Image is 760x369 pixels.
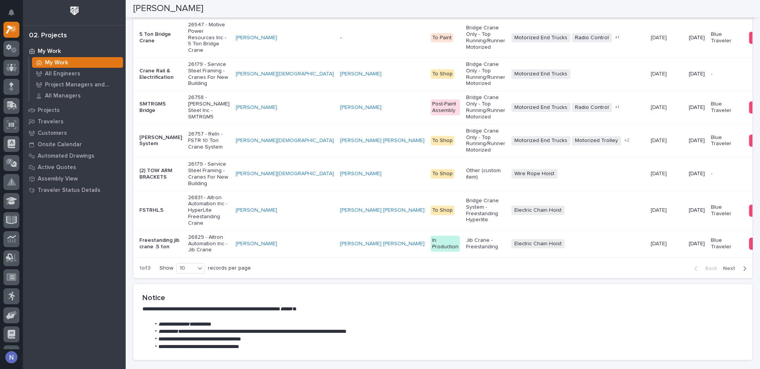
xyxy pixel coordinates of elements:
a: My Work [23,45,126,57]
button: Next [720,265,752,272]
p: Blue Traveler [711,31,743,44]
div: In Production [431,236,460,252]
a: Assembly View [23,173,126,184]
p: [DATE] [689,171,705,177]
span: + 2 [624,138,629,143]
p: - [711,171,743,177]
img: Workspace Logo [67,4,81,18]
p: Bridge Crane System - Freestanding Hyperlite [466,198,505,223]
div: To Shop [431,136,454,145]
p: Blue Traveler [711,134,743,147]
p: Customers [38,130,67,137]
p: FSTRHL.5 [139,207,182,214]
p: Traveler Status Details [38,187,101,194]
span: + 1 [615,35,619,40]
p: Automated Drawings [38,153,94,160]
div: Notifications [10,9,19,21]
p: [DATE] [651,33,668,41]
a: [PERSON_NAME] [236,241,277,247]
p: 26757 - Reln - FSTR 10 Ton Crane System [188,131,230,150]
p: [DATE] [689,241,705,247]
p: 26547 - Motive Power Resources Inc - 5 Ton Bridge Crane [188,22,230,54]
h2: [PERSON_NAME] [133,3,203,14]
p: [DATE] [689,71,705,77]
a: Active Quotes [23,161,126,173]
a: Travelers [23,116,126,127]
a: My Work [29,57,126,68]
span: Motorized Trolley [572,136,621,145]
a: [PERSON_NAME] [PERSON_NAME] [340,241,425,247]
div: To Shop [431,169,454,179]
p: Travelers [38,118,64,125]
a: Onsite Calendar [23,139,126,150]
p: Show [160,265,173,272]
p: [PERSON_NAME] System [139,134,182,147]
span: Wire Rope Hoist [511,169,557,179]
span: Motorized End Trucks [511,103,570,112]
a: Project Managers and Engineers [29,79,126,90]
p: [DATE] [689,35,705,41]
span: + 1 [615,105,619,110]
p: - [340,35,425,41]
p: (2) TOW ARM BRACKETS [139,168,182,181]
p: Project Managers and Engineers [45,81,120,88]
span: Electric Chain Hoist [511,206,565,215]
a: [PERSON_NAME] [340,71,382,77]
a: Automated Drawings [23,150,126,161]
a: [PERSON_NAME] [236,35,277,41]
div: 02. Projects [29,32,67,40]
a: [PERSON_NAME] [PERSON_NAME] [340,207,425,214]
div: To Shop [431,69,454,79]
p: [DATE] [689,137,705,144]
p: Bridge Crane Only - Top Running/Runner Motorized [466,25,505,50]
a: All Engineers [29,68,126,79]
p: records per page [208,265,251,272]
span: Motorized End Trucks [511,33,570,43]
p: 26758 - [PERSON_NAME] Steel Inc - SMTRGM5 [188,94,230,120]
button: users-avatar [3,349,19,365]
p: My Work [38,48,61,55]
a: [PERSON_NAME][DEMOGRAPHIC_DATA] [236,71,334,77]
p: [DATE] [689,207,705,214]
p: Blue Traveler [711,237,743,250]
p: My Work [45,59,68,66]
p: 26829 - Altron Automation Inc - Jib Crane [188,234,230,253]
a: Projects [23,104,126,116]
p: [DATE] [689,104,705,111]
p: [DATE] [651,239,668,247]
p: All Engineers [45,70,80,77]
button: Notifications [3,5,19,21]
p: Onsite Calendar [38,141,82,148]
p: [DATE] [651,69,668,77]
a: [PERSON_NAME] [340,171,382,177]
p: Projects [38,107,60,114]
p: 5 Ton Bridge Crane [139,31,182,44]
a: [PERSON_NAME] [340,104,382,111]
div: Post-Paint Assembly [431,99,460,115]
p: Bridge Crane Only - Top Running/Runner Motorized [466,128,505,153]
p: Freestanding jib crane .5 ton [139,237,182,250]
div: 10 [177,264,195,272]
a: [PERSON_NAME] [PERSON_NAME] [340,137,425,144]
p: Blue Traveler [711,204,743,217]
a: [PERSON_NAME][DEMOGRAPHIC_DATA] [236,171,334,177]
p: Blue Traveler [711,101,743,114]
a: All Managers [29,90,126,101]
p: 26179 - Service Steel Framing - Cranes For New Building [188,161,230,187]
p: 26179 - Service Steel Framing - Cranes For New Building [188,61,230,87]
span: Motorized End Trucks [511,69,570,79]
p: All Managers [45,93,81,99]
p: [DATE] [651,206,668,214]
p: Active Quotes [38,164,76,171]
span: Back [701,265,717,272]
p: 1 of 3 [133,259,156,278]
span: Radio Control [572,103,612,112]
p: [DATE] [651,103,668,111]
h2: Notice [142,293,743,302]
a: Customers [23,127,126,139]
a: [PERSON_NAME] [236,104,277,111]
span: Motorized End Trucks [511,136,570,145]
p: Jib Crane - Freestanding [466,237,505,250]
p: - [711,71,743,77]
span: Radio Control [572,33,612,43]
